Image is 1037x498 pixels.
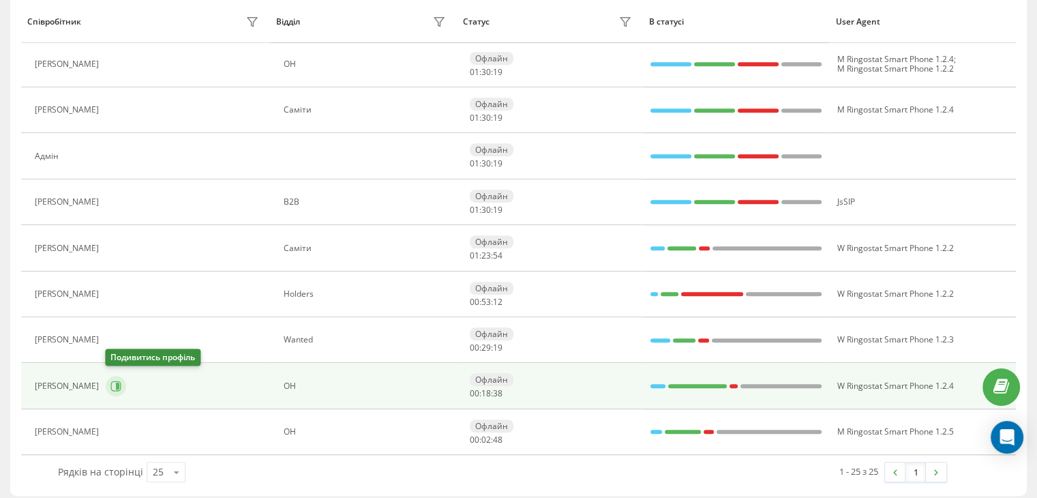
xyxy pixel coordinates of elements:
[481,296,491,308] span: 53
[470,52,513,65] div: Офлайн
[493,66,502,78] span: 19
[470,434,479,445] span: 00
[481,112,491,123] span: 30
[470,327,513,340] div: Офлайн
[470,113,502,123] div: : :
[284,244,449,253] div: Саміти
[470,250,479,261] span: 01
[470,98,513,111] div: Офлайн
[470,190,513,203] div: Офлайн
[470,66,479,78] span: 01
[284,335,449,345] div: Wanted
[837,104,953,115] span: M Ringostat Smart Phone 1.2.4
[463,17,490,27] div: Статус
[991,421,1023,454] div: Open Intercom Messenger
[35,335,102,345] div: [PERSON_NAME]
[839,465,878,478] div: 1 - 25 з 25
[481,387,491,399] span: 18
[493,296,502,308] span: 12
[35,381,102,391] div: [PERSON_NAME]
[493,250,502,261] span: 54
[493,204,502,216] span: 19
[470,373,513,386] div: Офлайн
[284,289,449,299] div: Holders
[35,197,102,207] div: [PERSON_NAME]
[284,427,449,437] div: ОН
[105,349,200,366] div: Подивитись профіль
[493,158,502,169] span: 19
[470,296,479,308] span: 00
[493,342,502,353] span: 19
[837,53,953,65] span: M Ringostat Smart Phone 1.2.4
[276,17,300,27] div: Відділ
[837,242,953,254] span: W Ringostat Smart Phone 1.2.2
[284,381,449,391] div: ОН
[470,389,502,398] div: : :
[35,427,102,437] div: [PERSON_NAME]
[470,343,502,353] div: : :
[837,380,953,392] span: W Ringostat Smart Phone 1.2.4
[470,297,502,307] div: : :
[837,63,953,74] span: M Ringostat Smart Phone 1.2.2
[493,112,502,123] span: 19
[481,204,491,216] span: 30
[470,205,502,215] div: : :
[481,434,491,445] span: 02
[470,251,502,261] div: : :
[470,158,479,169] span: 01
[470,282,513,295] div: Офлайн
[493,387,502,399] span: 38
[470,420,513,433] div: Офлайн
[481,158,491,169] span: 30
[470,68,502,77] div: : :
[493,434,502,445] span: 48
[35,151,62,161] div: Адмін
[470,435,502,445] div: : :
[470,235,513,248] div: Офлайн
[35,59,102,69] div: [PERSON_NAME]
[284,59,449,69] div: ОН
[470,387,479,399] span: 00
[470,204,479,216] span: 01
[35,105,102,115] div: [PERSON_NAME]
[837,288,953,299] span: W Ringostat Smart Phone 1.2.2
[35,244,102,253] div: [PERSON_NAME]
[470,112,479,123] span: 01
[27,17,81,27] div: Співробітник
[153,465,164,479] div: 25
[649,17,823,27] div: В статусі
[481,250,491,261] span: 23
[470,342,479,353] span: 00
[284,197,449,207] div: В2В
[470,159,502,169] div: : :
[837,196,854,207] span: JsSIP
[837,426,953,437] span: M Ringostat Smart Phone 1.2.5
[58,465,143,478] span: Рядків на сторінці
[837,334,953,345] span: W Ringostat Smart Phone 1.2.3
[284,105,449,115] div: Саміти
[905,463,926,482] a: 1
[481,66,491,78] span: 30
[35,289,102,299] div: [PERSON_NAME]
[836,17,1010,27] div: User Agent
[481,342,491,353] span: 29
[470,143,513,156] div: Офлайн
